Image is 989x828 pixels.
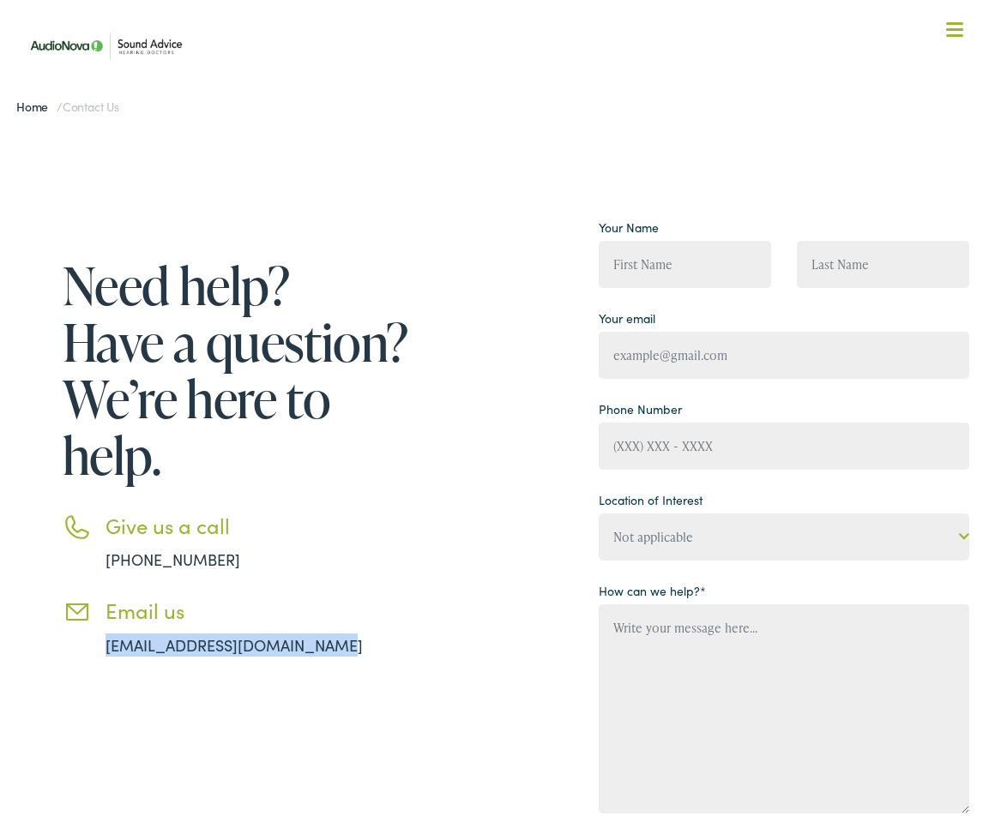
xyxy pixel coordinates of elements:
[33,69,969,122] a: What We Offer
[106,513,414,538] h3: Give us a call
[797,241,969,288] input: Last Name
[599,582,706,600] label: How can we help?
[63,257,414,483] h1: Need help? Have a question? We’re here to help.
[63,98,119,115] span: Contact Us
[16,98,57,115] a: Home
[599,241,771,288] input: First Name
[599,219,659,237] label: Your Name
[599,309,655,327] label: Your email
[599,491,703,509] label: Location of Interest
[106,549,240,570] a: [PHONE_NUMBER]
[106,634,363,656] a: [EMAIL_ADDRESS][DOMAIN_NAME]
[16,98,119,115] span: /
[106,598,414,623] h3: Email us
[599,332,969,379] input: example@gmail.com
[599,423,969,470] input: (XXX) XXX - XXXX
[599,400,682,418] label: Phone Number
